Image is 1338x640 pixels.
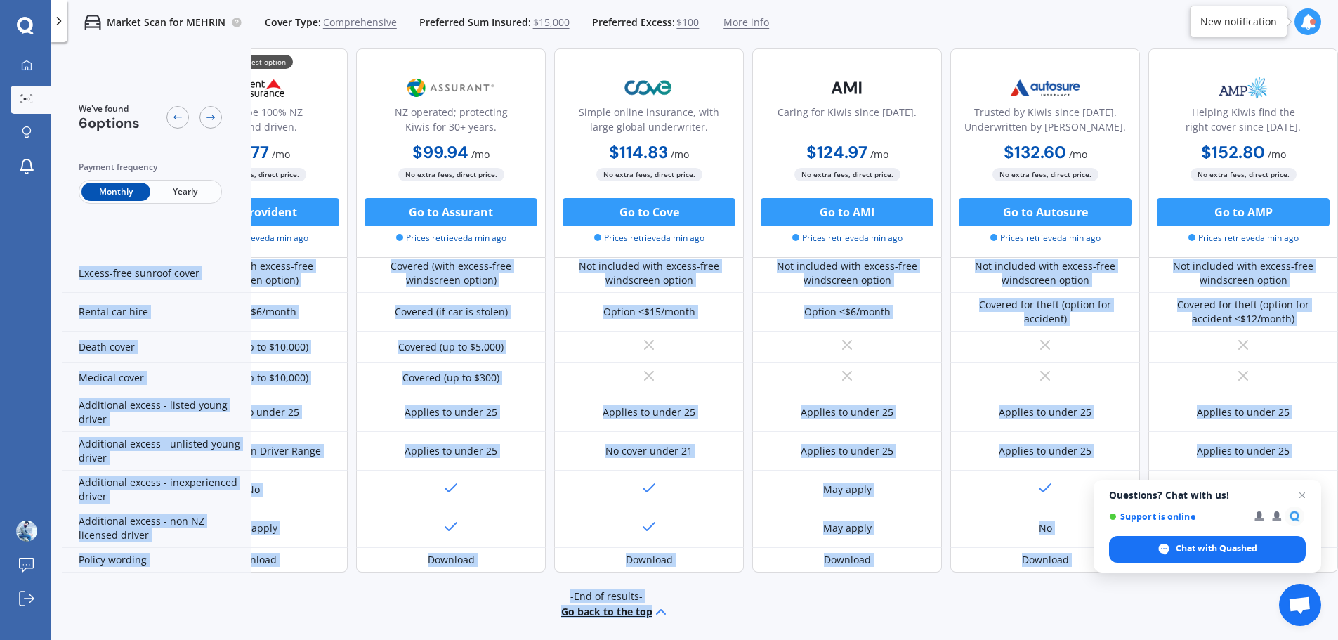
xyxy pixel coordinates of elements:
div: Additional excess - non NZ licensed driver [62,509,251,548]
div: Covered (up to $300) [402,371,499,385]
div: Caring for Kiwis since [DATE]. [778,105,917,140]
span: Comprehensive [323,15,397,30]
div: Covered (up to $10,000) [197,371,308,385]
span: / mo [272,148,290,161]
div: May apply [229,521,277,535]
span: / mo [870,148,888,161]
div: No [1039,521,1052,535]
div: Trusted by Kiwis since [DATE]. Underwritten by [PERSON_NAME]. [962,105,1128,140]
div: Applies to under 25 [999,405,1091,419]
b: $96.77 [216,141,269,163]
div: Applies to under 25 [1197,444,1290,458]
button: Go to Assurant [365,198,537,226]
span: Chat with Quashed [1176,542,1257,555]
span: / mo [1268,148,1286,161]
span: Questions? Chat with us! [1109,490,1306,501]
p: Market Scan for MEHRIN [107,15,225,30]
a: Download [230,553,277,566]
span: / mo [671,148,689,161]
span: / mo [471,148,490,161]
div: Applies to under 25 [405,405,497,419]
b: $99.94 [412,141,468,163]
div: Applies to under 25 [206,405,299,419]
span: Cover Type: [265,15,321,30]
span: $100 [676,15,699,30]
button: Go to Cove [563,198,735,226]
span: Chat with Quashed [1109,536,1306,563]
img: car.f15378c7a67c060ca3f3.svg [84,14,101,31]
div: Applies to under 25 [999,444,1091,458]
a: Download [626,553,673,566]
span: $15,000 [533,15,570,30]
span: Support is online [1109,511,1245,522]
div: Not included with excess-free windscreen option [961,259,1129,287]
div: Not included with excess-free windscreen option [565,259,733,287]
span: No extra fees, direct price. [398,168,504,181]
button: Go to AMP [1157,198,1330,226]
div: Option <$15/month [603,305,695,319]
a: Download [428,553,475,566]
img: AMP.webp [1197,70,1290,105]
div: Simple online insurance, with large global underwriter. [566,105,732,140]
div: Death cover [62,332,251,363]
div: Rental car hire [62,293,251,332]
div: Option <$6/month [804,305,891,319]
div: Covered (up to $10,000) [197,340,308,354]
button: Go to Provident [166,198,339,226]
div: NZ operated; protecting Kiwis for 30+ years. [368,105,534,140]
div: Proud to be 100% NZ owned and driven. [170,105,336,140]
b: $124.97 [806,141,867,163]
div: Additional excess - inexperienced driver [62,471,251,509]
button: Go to Autosure [959,198,1132,226]
img: Cove.webp [603,70,695,105]
div: New notification [1200,15,1277,29]
span: Prices retrieved a min ago [396,232,506,244]
img: AMI-text-1.webp [801,70,893,105]
div: May apply [823,521,872,535]
div: Covered (with excess-free windscreen option) [367,259,535,287]
span: We've found [79,103,140,115]
button: Go back to the top [561,603,669,620]
div: Payment frequency [79,160,222,174]
div: 💰 Cheapest option [213,55,293,69]
div: Applies to under 25 [1197,405,1290,419]
div: No [247,483,260,497]
div: Excess-free sunroof cover [62,254,251,293]
span: No extra fees, direct price. [596,168,702,181]
div: Not included with excess-free windscreen option [763,259,931,287]
span: Monthly [81,183,150,201]
div: No cover under 21 [605,444,693,458]
div: Applies to under 25 [405,444,497,458]
div: Covered (up to $5,000) [398,340,504,354]
span: No extra fees, direct price. [794,168,900,181]
img: Provident.png [206,70,299,105]
div: Additional excess - unlisted young driver [62,432,251,471]
span: -End of results- [570,589,643,603]
span: / mo [1069,148,1087,161]
span: Prices retrieved a min ago [198,232,308,244]
div: Policy wording [62,548,251,573]
div: Option <$6/month [210,305,296,319]
a: Open chat [1279,584,1321,626]
div: Helping Kiwis find the right cover since [DATE]. [1160,105,1326,140]
span: Preferred Excess: [592,15,675,30]
div: Additional excess - listed young driver [62,393,251,432]
button: Go to AMI [761,198,933,226]
img: Autosure.webp [999,70,1091,105]
div: Covered for theft (option for accident) [961,298,1129,326]
a: Download [1022,553,1069,566]
span: No extra fees, direct price. [992,168,1098,181]
a: Download [824,553,871,566]
span: No extra fees, direct price. [1191,168,1297,181]
div: Covered (with excess-free windscreen option) [169,259,337,287]
div: Based on Open Driver Range [185,444,321,458]
span: More info [723,15,769,30]
b: $152.80 [1201,141,1265,163]
span: Prices retrieved a min ago [1188,232,1299,244]
b: $114.83 [609,141,668,163]
div: May apply [823,483,872,497]
div: Applies to under 25 [801,405,893,419]
span: Prices retrieved a min ago [594,232,704,244]
img: ACg8ocJ2c0TR4fVpQ48ErPnFzmboRbkDohHPOtgIF9Ov_BR82nWHAcF0sQ=s96-c [16,521,37,542]
span: 6 options [79,114,140,132]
